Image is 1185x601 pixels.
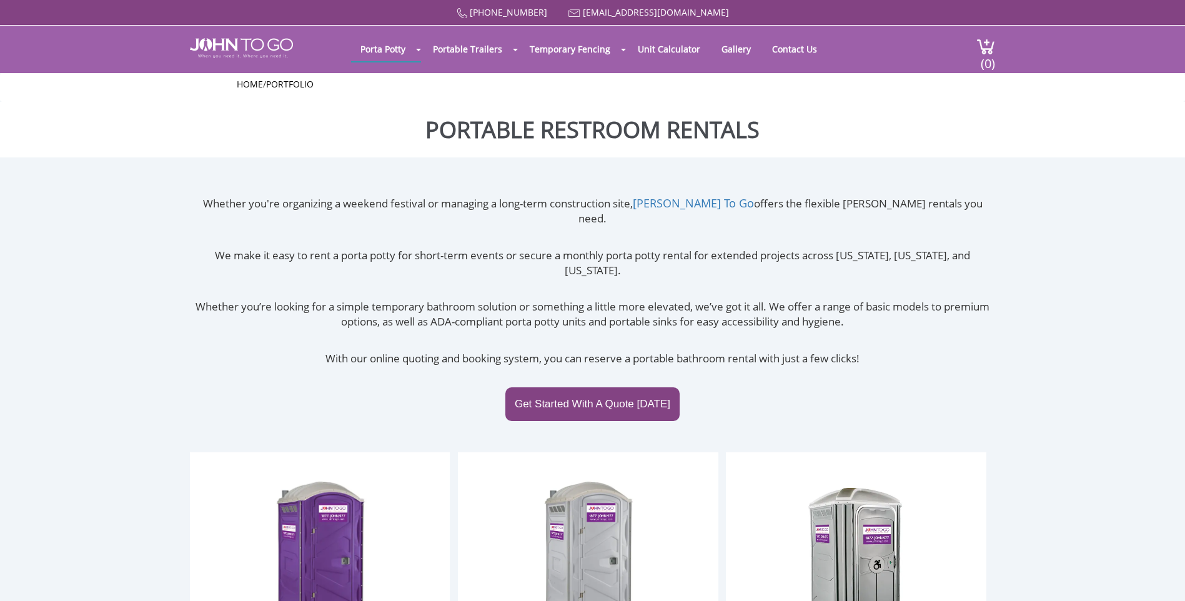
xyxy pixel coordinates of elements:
[190,38,293,58] img: JOHN to go
[351,37,415,61] a: Porta Potty
[976,38,995,55] img: cart a
[583,6,729,18] a: [EMAIL_ADDRESS][DOMAIN_NAME]
[470,6,547,18] a: [PHONE_NUMBER]
[520,37,620,61] a: Temporary Fencing
[424,37,512,61] a: Portable Trailers
[190,196,995,227] p: Whether you're organizing a weekend festival or managing a long-term construction site, offers th...
[237,78,263,90] a: Home
[190,299,995,330] p: Whether you’re looking for a simple temporary bathroom solution or something a little more elevat...
[505,387,680,421] a: Get Started With A Quote [DATE]
[190,248,995,279] p: We make it easy to rent a porta potty for short-term events or secure a monthly porta potty renta...
[568,9,580,17] img: Mail
[237,78,949,91] ul: /
[628,37,710,61] a: Unit Calculator
[980,45,995,72] span: (0)
[190,351,995,366] p: With our online quoting and booking system, you can reserve a portable bathroom rental with just ...
[266,78,314,90] a: Portfolio
[763,37,826,61] a: Contact Us
[712,37,760,61] a: Gallery
[633,196,754,211] a: [PERSON_NAME] To Go
[457,8,467,19] img: Call
[1135,551,1185,601] button: Live Chat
